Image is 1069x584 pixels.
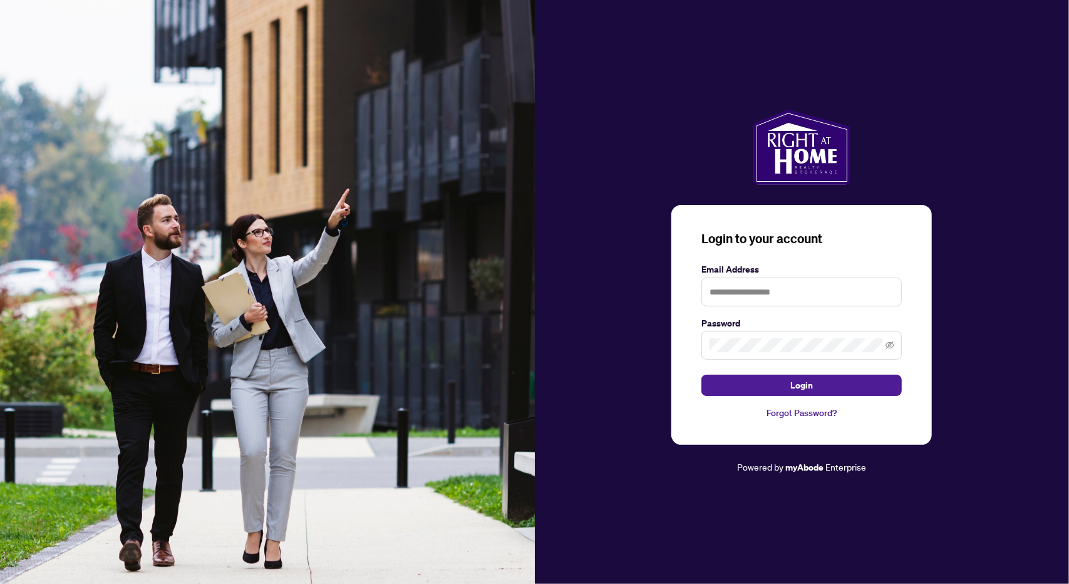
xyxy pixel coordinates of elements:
label: Password [701,316,902,330]
button: Login [701,375,902,396]
img: ma-logo [753,110,850,185]
a: myAbode [785,461,824,474]
span: eye-invisible [886,341,894,350]
label: Email Address [701,263,902,276]
span: Enterprise [825,461,866,472]
a: Forgot Password? [701,406,902,420]
span: Login [790,375,813,395]
h3: Login to your account [701,230,902,248]
span: Powered by [737,461,783,472]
